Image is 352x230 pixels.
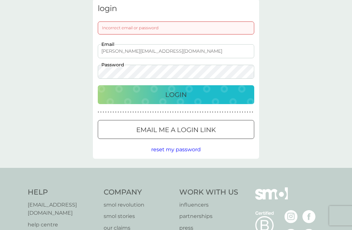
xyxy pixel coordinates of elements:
span: reset my password [151,146,201,153]
p: ● [195,111,196,114]
p: ● [168,111,169,114]
p: ● [98,111,99,114]
p: ● [130,111,131,114]
p: ● [108,111,109,114]
p: ● [200,111,201,114]
p: ● [135,111,136,114]
p: ● [240,111,241,114]
button: Email me a login link [98,120,254,139]
p: ● [182,111,183,114]
p: ● [120,111,122,114]
h3: login [98,4,254,13]
button: reset my password [151,145,201,154]
p: ● [133,111,134,114]
p: ● [232,111,233,114]
p: ● [229,111,231,114]
h4: Help [28,187,97,197]
p: ● [210,111,211,114]
p: ● [247,111,248,114]
p: ● [222,111,223,114]
p: ● [180,111,181,114]
p: ● [252,111,253,114]
img: visit the smol Facebook page [302,210,315,223]
a: influencers [179,201,238,209]
p: ● [103,111,104,114]
p: ● [249,111,251,114]
img: smol [255,187,288,210]
img: visit the smol Instagram page [285,210,298,223]
p: ● [145,111,146,114]
p: ● [140,111,141,114]
p: ● [150,111,151,114]
p: ● [128,111,129,114]
p: ● [234,111,236,114]
p: ● [177,111,179,114]
p: ● [138,111,139,114]
p: ● [207,111,209,114]
p: ● [197,111,198,114]
a: help centre [28,221,97,229]
p: ● [220,111,221,114]
p: Email me a login link [136,125,216,135]
p: ● [225,111,226,114]
p: ● [237,111,238,114]
p: ● [212,111,213,114]
p: ● [165,111,166,114]
p: ● [118,111,119,114]
p: ● [192,111,194,114]
p: ● [110,111,111,114]
p: ● [148,111,149,114]
p: ● [170,111,171,114]
p: ● [142,111,144,114]
a: [EMAIL_ADDRESS][DOMAIN_NAME] [28,201,97,217]
p: Login [165,89,187,100]
h4: Work With Us [179,187,238,197]
p: ● [162,111,164,114]
a: partnerships [179,212,238,221]
p: ● [205,111,206,114]
p: ● [123,111,124,114]
p: ● [125,111,126,114]
a: smol revolution [104,201,173,209]
h4: Company [104,187,173,197]
button: Login [98,85,254,104]
p: ● [190,111,191,114]
p: ● [155,111,156,114]
div: Incorrect email or password [98,21,254,34]
p: ● [175,111,176,114]
p: ● [202,111,203,114]
p: ● [153,111,154,114]
p: ● [185,111,186,114]
p: ● [242,111,243,114]
p: ● [214,111,216,114]
p: ● [100,111,102,114]
p: ● [157,111,159,114]
p: ● [217,111,218,114]
p: ● [105,111,107,114]
p: ● [187,111,189,114]
a: smol stories [104,212,173,221]
p: ● [172,111,174,114]
p: ● [244,111,246,114]
p: ● [113,111,114,114]
p: ● [115,111,116,114]
p: ● [227,111,228,114]
p: ● [160,111,161,114]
